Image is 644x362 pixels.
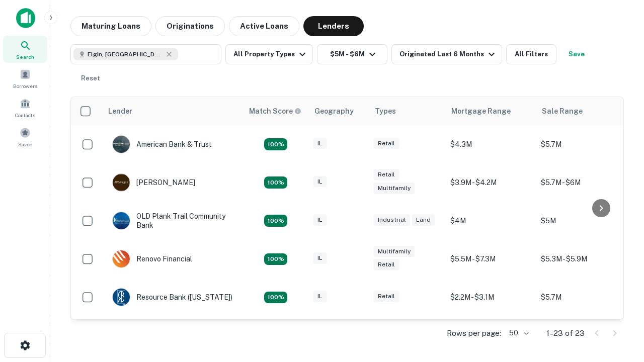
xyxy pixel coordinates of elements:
[16,53,34,61] span: Search
[112,288,232,306] div: Resource Bank ([US_STATE])
[369,97,445,125] th: Types
[536,316,626,354] td: $5.6M
[225,44,313,64] button: All Property Types
[264,176,287,189] div: Matching Properties: 4, hasApolloMatch: undefined
[3,94,47,121] a: Contacts
[542,105,583,117] div: Sale Range
[536,125,626,163] td: $5.7M
[264,215,287,227] div: Matching Properties: 4, hasApolloMatch: undefined
[506,44,556,64] button: All Filters
[374,183,415,194] div: Multifamily
[249,106,301,117] div: Capitalize uses an advanced AI algorithm to match your search with the best lender. The match sco...
[308,97,369,125] th: Geography
[447,327,501,339] p: Rows per page:
[13,82,37,90] span: Borrowers
[536,240,626,278] td: $5.3M - $5.9M
[313,176,327,188] div: IL
[536,163,626,202] td: $5.7M - $6M
[3,36,47,63] a: Search
[313,214,327,226] div: IL
[445,163,536,202] td: $3.9M - $4.2M
[74,68,107,88] button: Reset
[112,135,212,153] div: American Bank & Trust
[374,246,415,257] div: Multifamily
[243,97,308,125] th: Capitalize uses an advanced AI algorithm to match your search with the best lender. The match sco...
[451,105,511,117] div: Mortgage Range
[391,44,502,64] button: Originated Last 6 Months
[536,202,626,240] td: $5M
[15,111,35,119] span: Contacts
[16,8,35,28] img: capitalize-icon.png
[3,65,47,92] a: Borrowers
[374,214,410,226] div: Industrial
[113,212,130,229] img: picture
[374,169,399,180] div: Retail
[317,44,387,64] button: $5M - $6M
[313,291,327,302] div: IL
[445,278,536,316] td: $2.2M - $3.1M
[399,48,498,60] div: Originated Last 6 Months
[374,138,399,149] div: Retail
[102,97,243,125] th: Lender
[112,173,195,192] div: [PERSON_NAME]
[112,250,192,268] div: Renovo Financial
[303,16,364,36] button: Lenders
[536,278,626,316] td: $5.7M
[108,105,132,117] div: Lender
[264,138,287,150] div: Matching Properties: 7, hasApolloMatch: undefined
[249,106,299,117] h6: Match Score
[155,16,225,36] button: Originations
[18,140,33,148] span: Saved
[112,212,233,230] div: OLD Plank Trail Community Bank
[412,214,435,226] div: Land
[505,326,530,340] div: 50
[560,44,593,64] button: Save your search to get updates of matches that match your search criteria.
[374,291,399,302] div: Retail
[264,253,287,265] div: Matching Properties: 4, hasApolloMatch: undefined
[594,249,644,298] iframe: Chat Widget
[264,292,287,304] div: Matching Properties: 4, hasApolloMatch: undefined
[445,316,536,354] td: $4M
[3,123,47,150] a: Saved
[374,259,399,270] div: Retail
[445,240,536,278] td: $5.5M - $7.3M
[70,16,151,36] button: Maturing Loans
[113,250,130,267] img: picture
[88,50,163,59] span: Elgin, [GEOGRAPHIC_DATA], [GEOGRAPHIC_DATA]
[546,327,585,339] p: 1–23 of 23
[313,138,327,149] div: IL
[536,97,626,125] th: Sale Range
[313,252,327,264] div: IL
[445,125,536,163] td: $4.3M
[445,97,536,125] th: Mortgage Range
[445,202,536,240] td: $4M
[375,105,396,117] div: Types
[229,16,299,36] button: Active Loans
[113,136,130,153] img: picture
[113,174,130,191] img: picture
[113,289,130,306] img: picture
[314,105,354,117] div: Geography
